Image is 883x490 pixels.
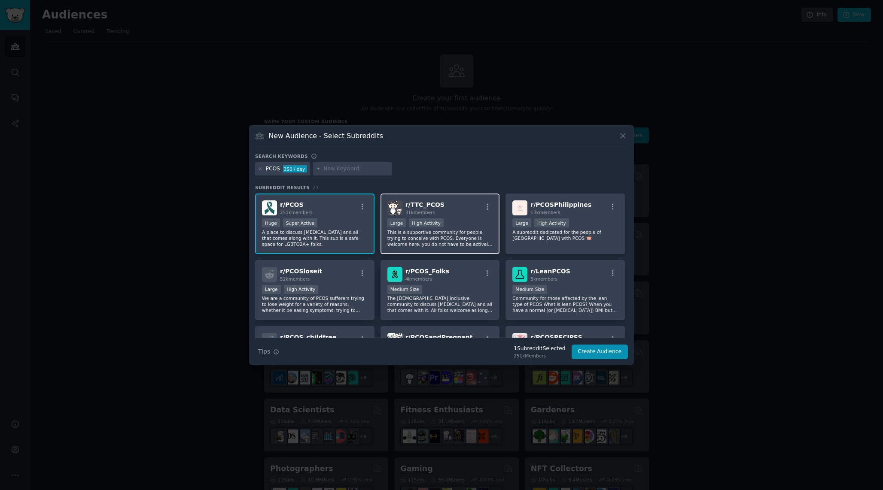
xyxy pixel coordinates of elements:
div: Large [387,218,406,227]
div: 350 / day [283,165,307,173]
img: PCOSandPregnant [387,333,402,348]
img: PCOSRECIPES [512,333,527,348]
span: r/ TTC_PCOS [405,201,445,208]
div: High Activity [534,218,569,227]
h3: Search keywords [255,153,308,159]
span: 31k members [405,210,435,215]
span: r/ PCOSandPregnant [405,334,473,341]
img: PCOS [262,200,277,215]
span: Subreddit Results [255,185,310,191]
img: PCOSPhilippines [512,200,527,215]
span: 251k members [280,210,313,215]
span: r/ PCOSloseit [280,268,322,275]
span: r/ PCOS_childfree [280,334,336,341]
div: Large [262,285,281,294]
div: PCOS [266,165,280,173]
p: A subreddit dedicated for the people of [GEOGRAPHIC_DATA] with PCOS 🪷 [512,229,618,241]
div: High Activity [409,218,444,227]
span: 4k members [405,276,432,281]
button: Tips [255,344,282,359]
div: High Activity [284,285,319,294]
img: PCOS_Folks [387,267,402,282]
p: The [DEMOGRAPHIC_DATA] inclusive community to discuss [MEDICAL_DATA] and all that comes with it. ... [387,295,493,313]
button: Create Audience [572,345,628,359]
span: 23 [313,185,319,190]
div: Large [512,218,531,227]
h3: New Audience - Select Subreddits [269,131,383,140]
span: 5k members [530,276,557,281]
div: 251k Members [514,353,565,359]
img: TTC_PCOS [387,200,402,215]
p: This is a supportive community for people trying to conceive with PCOS. Everyone is welcome here,... [387,229,493,247]
span: r/ PCOS [280,201,304,208]
span: r/ PCOSRECIPES [530,334,582,341]
span: 52k members [280,276,310,281]
div: Medium Size [387,285,422,294]
p: We are a community of PCOS sufferers trying to lose weight for a variety of reasons, whether it b... [262,295,368,313]
div: Huge [262,218,280,227]
img: LeanPCOS [512,267,527,282]
span: 13k members [530,210,560,215]
input: New Keyword [323,165,389,173]
div: Super Active [283,218,318,227]
div: 1 Subreddit Selected [514,345,565,353]
p: A place to discuss [MEDICAL_DATA] and all that comes along with it. This sub is a safe space for ... [262,229,368,247]
span: r/ PCOSPhilippines [530,201,591,208]
span: r/ PCOS_Folks [405,268,450,275]
div: Medium Size [512,285,547,294]
span: Tips [258,347,270,356]
span: r/ LeanPCOS [530,268,570,275]
p: Community for those affected by the lean type of PCOS What is lean PCOS? When you have a normal (... [512,295,618,313]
